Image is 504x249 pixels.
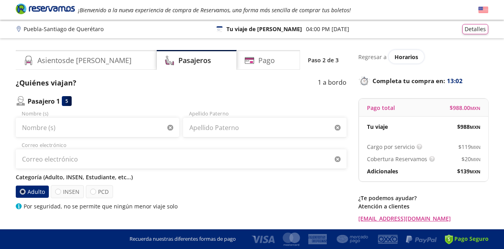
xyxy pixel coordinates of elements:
p: Por seguridad, no se permite que ningún menor viaje solo [24,202,178,210]
p: Regresar a [358,53,387,61]
small: MXN [470,124,480,130]
span: $ 988.00 [450,104,480,112]
small: MXN [470,169,480,175]
label: INSEN [51,185,84,198]
p: Paso 2 de 3 [308,56,339,64]
a: [EMAIL_ADDRESS][DOMAIN_NAME] [358,214,488,223]
p: Puebla - Santiago de Querétaro [24,25,104,33]
p: Adicionales [367,167,398,175]
button: Detalles [462,24,488,34]
p: Tu viaje de [PERSON_NAME] [226,25,302,33]
span: $ 20 [461,155,480,163]
p: Completa tu compra en : [358,75,488,86]
span: $ 119 [458,143,480,151]
p: Cobertura Reservamos [367,155,427,163]
em: ¡Bienvenido a la nueva experiencia de compra de Reservamos, una forma más sencilla de comprar tus... [78,6,351,14]
input: Apellido Paterno [183,118,346,138]
span: Horarios [395,53,418,61]
p: Pago total [367,104,395,112]
p: Categoría (Adulto, INSEN, Estudiante, etc...) [16,173,346,181]
p: Cargo por servicio [367,143,415,151]
p: Tu viaje [367,123,388,131]
span: 13:02 [447,76,463,85]
small: MXN [471,156,480,162]
p: Recuerda nuestras diferentes formas de pago [130,235,236,243]
a: Brand Logo [16,3,75,17]
h4: Asientos de [PERSON_NAME] [37,55,132,66]
div: 5 [62,96,72,106]
label: Adulto [16,186,49,198]
small: MXN [471,144,480,150]
p: ¿Quiénes viajan? [16,78,76,88]
h4: Pago [258,55,275,66]
i: Brand Logo [16,3,75,15]
p: ¿Te podemos ayudar? [358,194,488,202]
small: MXN [470,105,480,111]
label: PCD [86,185,113,198]
input: Nombre (s) [16,118,179,138]
p: 04:00 PM [DATE] [306,25,349,33]
h4: Pasajeros [178,55,211,66]
span: $ 988 [457,123,480,131]
p: Atención a clientes [358,202,488,210]
span: $ 139 [457,167,480,175]
p: Pasajero 1 [28,97,60,106]
p: 1 a bordo [318,78,346,88]
input: Correo electrónico [16,149,346,169]
div: Regresar a ver horarios [358,50,488,63]
button: English [478,5,488,15]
